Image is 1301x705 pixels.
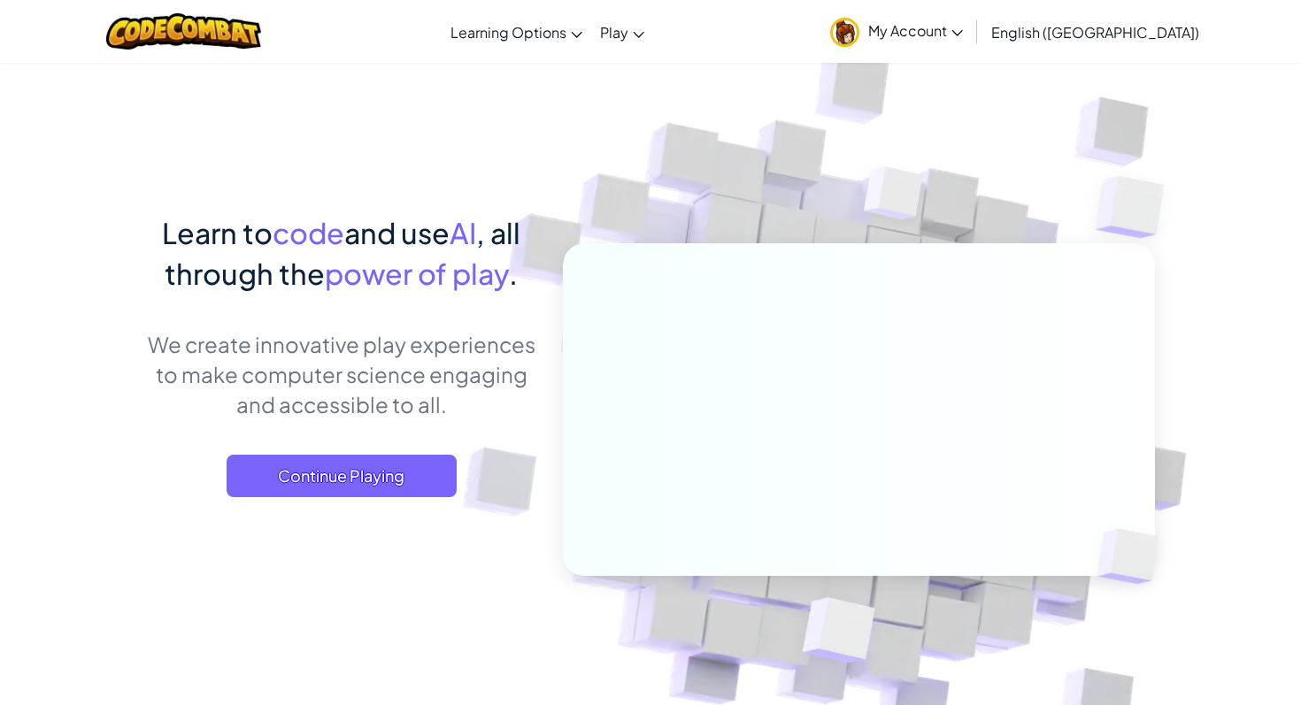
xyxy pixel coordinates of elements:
span: Learning Options [450,23,566,42]
span: My Account [868,21,963,40]
img: Overlap cubes [1068,492,1201,621]
a: Continue Playing [227,455,457,497]
img: Overlap cubes [831,132,958,264]
span: . [509,256,518,291]
span: power of play [325,256,509,291]
a: English ([GEOGRAPHIC_DATA]) [982,8,1208,56]
a: My Account [821,4,972,59]
span: code [273,215,344,250]
span: Learn to [162,215,273,250]
p: We create innovative play experiences to make computer science engaging and accessible to all. [146,329,536,419]
span: and use [344,215,450,250]
img: Overlap cubes [1060,133,1213,282]
a: Play [591,8,653,56]
a: Learning Options [442,8,591,56]
img: CodeCombat logo [106,13,261,50]
span: English ([GEOGRAPHIC_DATA]) [991,23,1199,42]
img: avatar [830,18,859,47]
span: AI [450,215,476,250]
span: Play [600,23,628,42]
